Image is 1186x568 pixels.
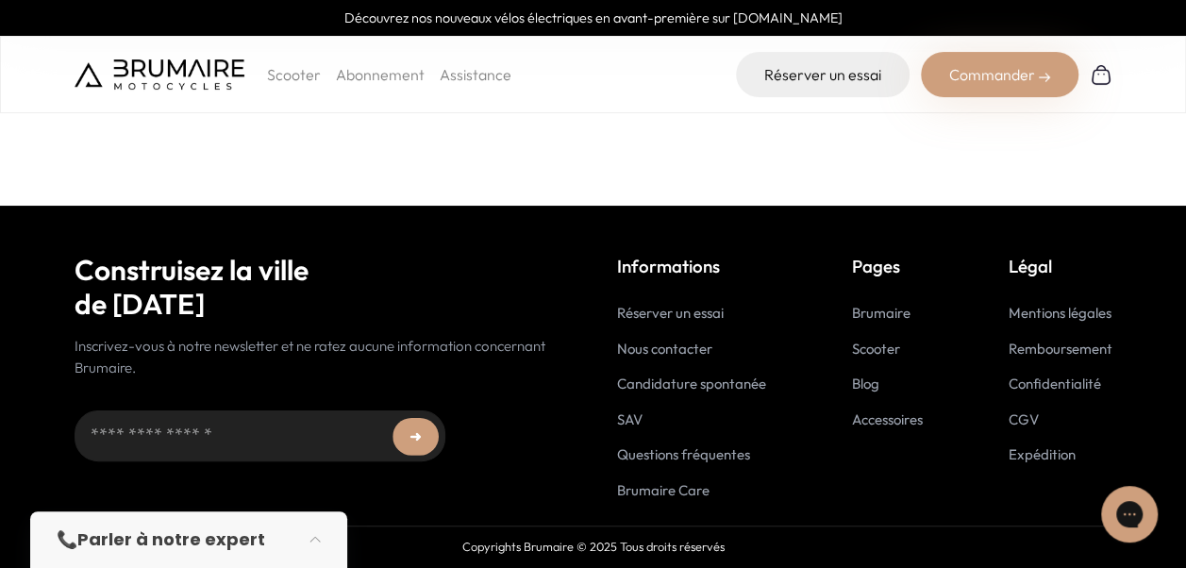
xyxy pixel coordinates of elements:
iframe: Gorgias live chat messenger [1092,479,1167,549]
a: Expédition [1009,445,1076,463]
a: Mentions légales [1009,304,1111,322]
a: Brumaire Care [617,481,710,499]
a: SAV [617,410,643,428]
a: Réserver un essai [736,52,910,97]
h2: Construisez la ville de [DATE] [75,253,570,321]
a: Assistance [440,65,511,84]
a: Abonnement [336,65,425,84]
p: Légal [1009,253,1112,279]
img: Brumaire Motocycles [75,59,244,90]
img: right-arrow-2.png [1039,72,1050,83]
p: Inscrivez-vous à notre newsletter et ne ratez aucune information concernant Brumaire. [75,336,570,378]
p: Informations [617,253,766,279]
a: Nous contacter [617,340,712,358]
a: Blog [852,375,879,393]
a: CGV [1009,410,1039,428]
div: Commander [921,52,1078,97]
img: Panier [1090,63,1112,86]
button: ➜ [393,417,439,455]
input: Adresse email... [75,410,445,461]
a: Brumaire [852,304,910,322]
a: Remboursement [1009,340,1112,358]
p: Copyrights Brumaire © 2025 Tous droits réservés [59,538,1127,556]
a: Scooter [852,340,900,358]
a: Confidentialité [1009,375,1101,393]
a: Candidature spontanée [617,375,766,393]
a: Questions fréquentes [617,445,750,463]
a: Accessoires [852,410,923,428]
p: Pages [852,253,923,279]
p: Scooter [267,63,321,86]
a: Réserver un essai [617,304,724,322]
